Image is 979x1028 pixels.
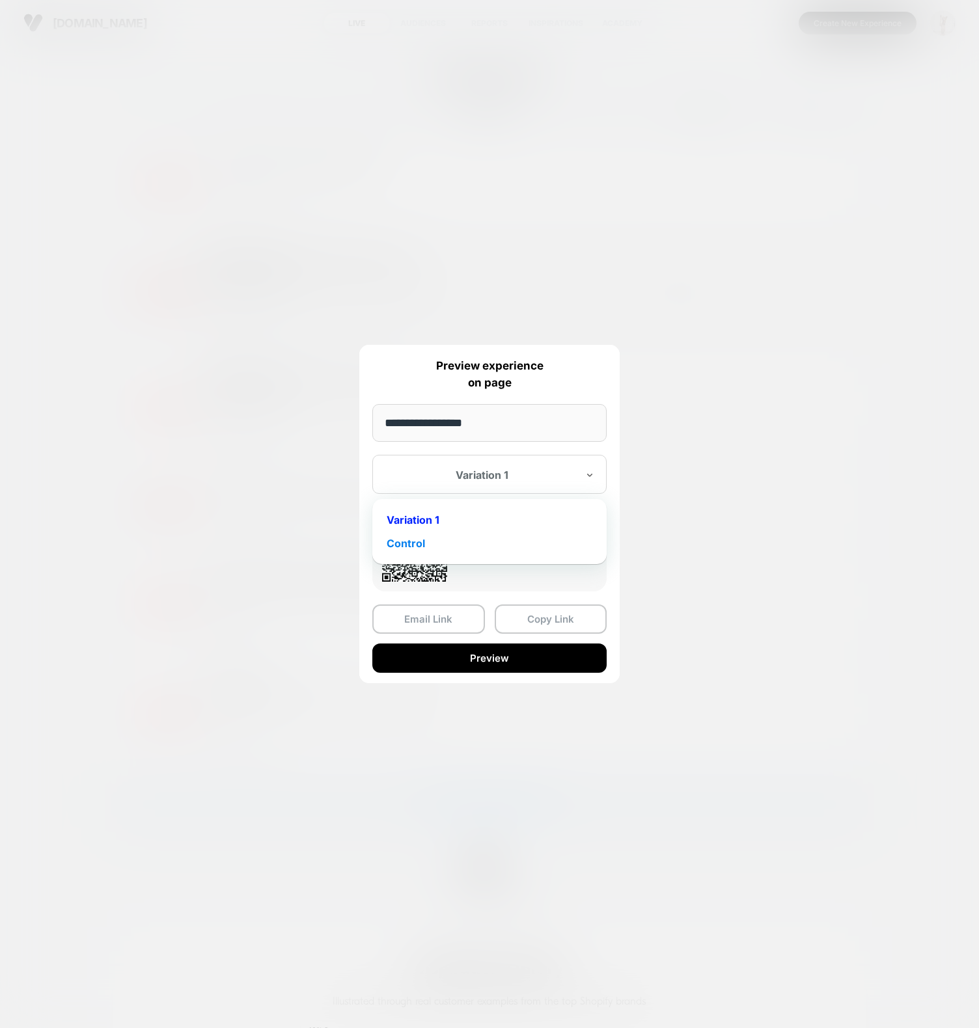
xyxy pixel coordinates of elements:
[372,604,485,634] button: Email Link
[379,508,600,532] div: Variation 1
[372,358,607,391] p: Preview experience on page
[372,643,607,673] button: Preview
[495,604,607,634] button: Copy Link
[379,532,600,555] div: Control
